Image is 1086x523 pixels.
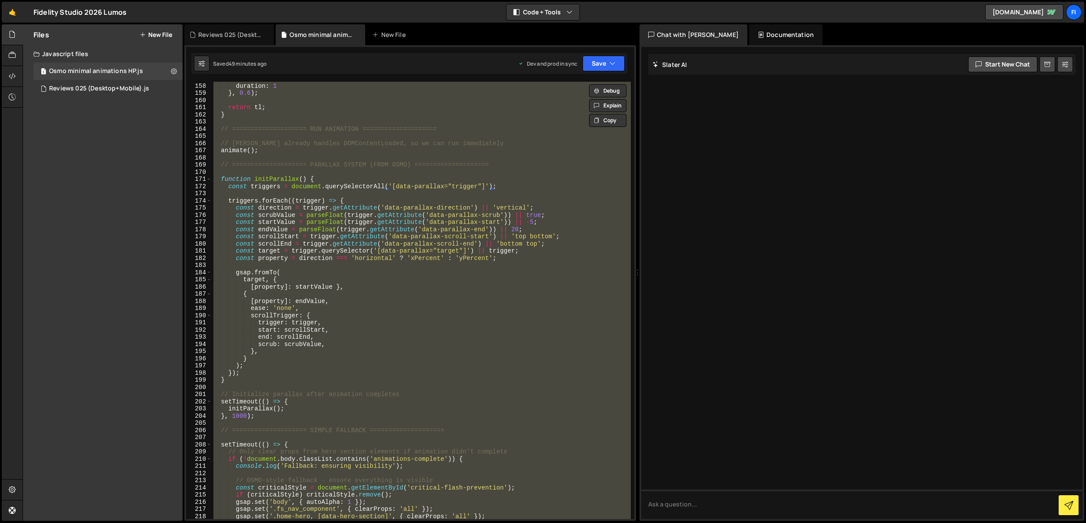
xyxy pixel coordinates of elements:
div: 161 [186,104,212,111]
div: 183 [186,262,212,269]
div: 212 [186,470,212,477]
span: 1 [41,69,46,76]
div: Chat with [PERSON_NAME] [640,24,747,45]
div: 171 [186,176,212,183]
div: 206 [186,427,212,434]
div: 195 [186,348,212,355]
button: Debug [589,84,626,97]
div: 189 [186,305,212,312]
div: New File [372,30,409,39]
div: 208 [186,441,212,449]
div: 209 [186,448,212,456]
div: 179 [186,233,212,240]
div: Dev and prod in sync [518,60,577,67]
a: 🤙 [2,2,23,23]
div: 175 [186,204,212,212]
div: 213 [186,477,212,484]
div: 177 [186,219,212,226]
div: 190 [186,312,212,320]
div: 186 [186,283,212,291]
div: 193 [186,333,212,341]
div: 167 [186,147,212,154]
div: Javascript files [23,45,183,63]
h2: Files [33,30,49,40]
div: 185 [186,276,212,283]
div: 164 [186,126,212,133]
div: 192 [186,326,212,334]
div: 172 [186,183,212,190]
div: 163 [186,118,212,126]
div: 218 [186,513,212,520]
div: 215 [186,491,212,499]
div: 202 [186,398,212,406]
div: 166 [186,140,212,147]
div: 211 [186,463,212,470]
div: Osmo minimal animations HP.js [290,30,355,39]
div: 162 [186,111,212,119]
div: 203 [186,405,212,413]
div: 180 [186,240,212,248]
div: Osmo minimal animations HP.js [49,67,143,75]
div: 168 [186,154,212,162]
button: Copy [589,114,626,127]
div: Reviews 025 (Desktop+Mobile).js [198,30,263,39]
div: Fidelity Studio 2026 Lumos [33,7,127,17]
div: 187 [186,290,212,298]
div: 205 [186,420,212,427]
a: Fi [1066,4,1082,20]
div: 169 [186,161,212,169]
div: 200 [186,384,212,391]
div: 210 [186,456,212,463]
div: 204 [186,413,212,420]
div: 49 minutes ago [229,60,267,67]
button: Explain [589,99,626,112]
div: 174 [186,197,212,205]
div: 184 [186,269,212,276]
div: 207 [186,434,212,441]
div: 16516/44892.js [33,80,183,97]
button: Code + Tools [506,4,580,20]
div: 199 [186,376,212,384]
button: Start new chat [968,57,1037,72]
div: 170 [186,169,212,176]
a: [DOMAIN_NAME] [985,4,1063,20]
div: 214 [186,484,212,492]
div: 182 [186,255,212,262]
div: 178 [186,226,212,233]
div: 158 [186,83,212,90]
div: 198 [186,370,212,377]
div: 159 [186,90,212,97]
div: 16516/44886.js [33,63,183,80]
div: 194 [186,341,212,348]
div: Saved [213,60,267,67]
div: 196 [186,355,212,363]
div: 216 [186,499,212,506]
button: New File [140,31,172,38]
div: 160 [186,97,212,104]
div: 197 [186,362,212,370]
div: Documentation [749,24,823,45]
div: 201 [186,391,212,398]
h2: Slater AI [653,60,687,69]
div: Reviews 025 (Desktop+Mobile).js [49,85,149,93]
button: Save [583,56,625,71]
div: 217 [186,506,212,513]
div: 181 [186,247,212,255]
div: 188 [186,298,212,305]
div: 191 [186,319,212,326]
div: 173 [186,190,212,197]
div: 176 [186,212,212,219]
div: 165 [186,133,212,140]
